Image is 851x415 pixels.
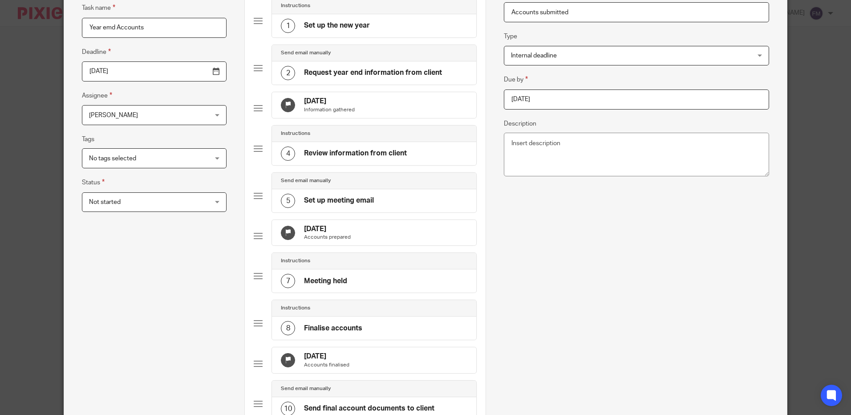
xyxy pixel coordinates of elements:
div: 4 [281,146,295,161]
label: Task name [82,3,115,13]
h4: Meeting held [304,277,347,286]
label: Due by [504,74,528,85]
h4: [DATE] [304,224,351,234]
span: [PERSON_NAME] [89,112,138,118]
span: No tags selected [89,155,136,162]
div: 2 [281,66,295,80]
h4: Set up the new year [304,21,370,30]
h4: Request year end information from client [304,68,442,77]
h4: Set up meeting email [304,196,374,205]
div: 1 [281,19,295,33]
h4: Instructions [281,257,310,264]
h4: Send email manually [281,385,331,392]
label: Deadline [82,47,111,57]
div: 5 [281,194,295,208]
label: Status [82,177,105,187]
input: Pick a date [82,61,227,81]
span: Internal deadline [511,53,557,59]
div: 8 [281,321,295,335]
h4: [DATE] [304,352,349,361]
p: Information gathered [304,106,355,114]
label: Assignee [82,90,112,101]
h4: Send email manually [281,49,331,57]
p: Accounts finalised [304,362,349,369]
h4: Send final account documents to client [304,404,434,413]
label: Tags [82,135,94,144]
div: 7 [281,274,295,288]
label: Type [504,32,517,41]
h4: Instructions [281,305,310,312]
h4: Instructions [281,130,310,137]
span: Not started [89,199,121,205]
h4: Finalise accounts [304,324,362,333]
h4: [DATE] [304,97,355,106]
p: Accounts prepared [304,234,351,241]
input: Pick a date [504,90,769,110]
label: Description [504,119,536,128]
h4: Send email manually [281,177,331,184]
h4: Instructions [281,2,310,9]
h4: Review information from client [304,149,407,158]
input: Task name [82,18,227,38]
